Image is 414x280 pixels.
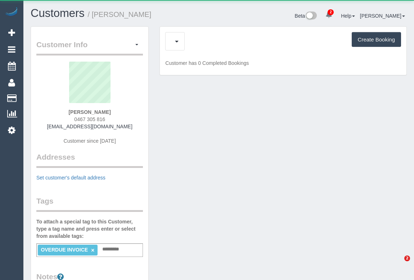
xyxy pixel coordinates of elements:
[295,13,317,19] a: Beta
[36,175,105,181] a: Set customer's default address
[74,116,105,122] span: 0467 305 816
[88,10,152,18] small: / [PERSON_NAME]
[341,13,355,19] a: Help
[4,7,19,17] img: Automaid Logo
[91,247,94,253] a: ×
[404,255,410,261] span: 2
[68,109,111,115] strong: [PERSON_NAME]
[41,247,88,253] span: OVERDUE INVOICE
[328,9,334,15] span: 2
[36,39,143,55] legend: Customer Info
[390,255,407,273] iframe: Intercom live chat
[165,59,401,67] p: Customer has 0 Completed Bookings
[31,7,85,19] a: Customers
[322,7,336,23] a: 2
[64,138,116,144] span: Customer since [DATE]
[352,32,401,47] button: Create Booking
[47,124,132,129] a: [EMAIL_ADDRESS][DOMAIN_NAME]
[360,13,405,19] a: [PERSON_NAME]
[36,218,143,240] label: To attach a special tag to this Customer, type a tag name and press enter or select from availabl...
[305,12,317,21] img: New interface
[36,196,143,212] legend: Tags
